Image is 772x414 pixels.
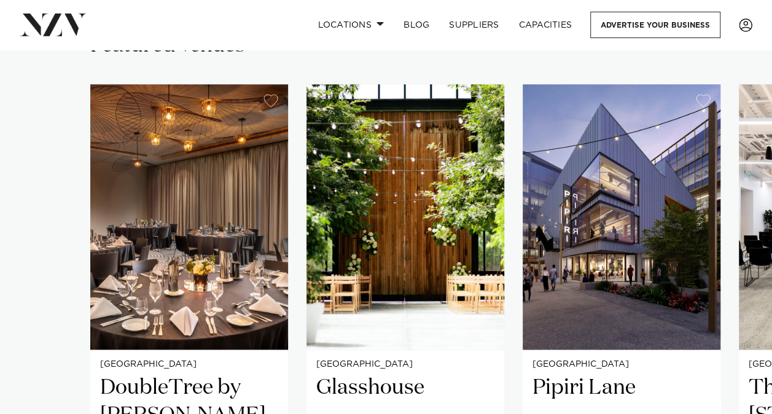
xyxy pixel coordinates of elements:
a: Capacities [509,12,582,38]
small: [GEOGRAPHIC_DATA] [100,359,278,369]
img: nzv-logo.png [20,14,87,36]
a: Advertise your business [590,12,720,38]
a: BLOG [394,12,439,38]
small: [GEOGRAPHIC_DATA] [316,359,494,369]
a: SUPPLIERS [439,12,509,38]
img: Corporate gala dinner setup at Hilton Karaka [90,84,288,350]
small: [GEOGRAPHIC_DATA] [532,359,711,369]
a: Locations [308,12,394,38]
